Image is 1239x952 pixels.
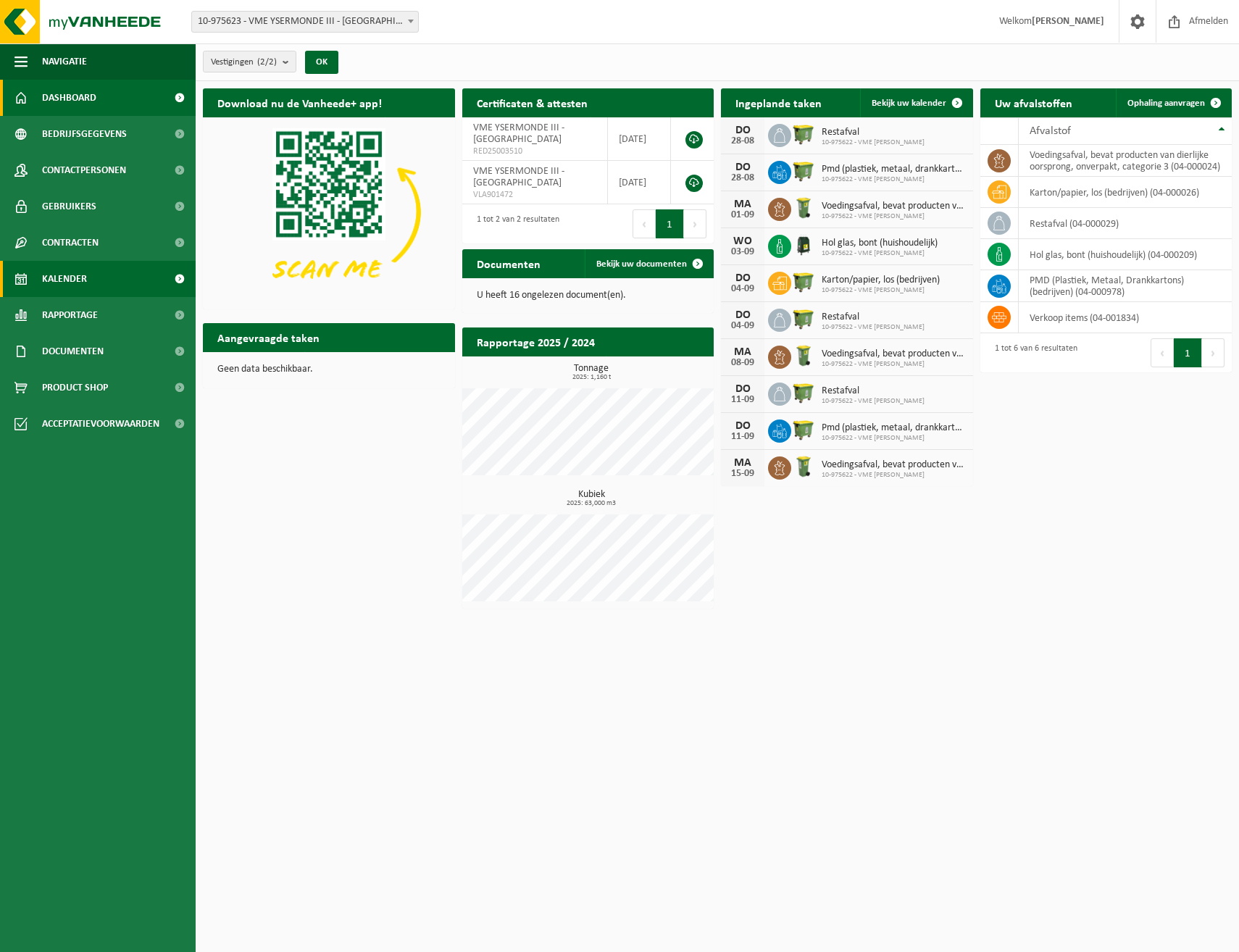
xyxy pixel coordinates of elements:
a: Bekijk rapportage [606,356,712,385]
h2: Download nu de Vanheede+ app! [203,88,396,117]
div: 04-09 [728,321,757,331]
img: WB-1100-HPE-GN-50 [791,306,816,331]
a: Bekijk uw kalender [860,88,972,117]
div: DO [728,309,757,321]
span: Bedrijfsgegevens [42,116,127,152]
span: 10-975622 - VME [PERSON_NAME] [822,249,938,258]
span: Navigatie [42,43,87,80]
h2: Aangevraagde taken [203,323,334,351]
div: 11-09 [728,395,757,405]
span: 10-975622 - VME [PERSON_NAME] [822,175,966,184]
span: Kalender [42,261,87,297]
span: Contracten [42,225,99,261]
span: Product Shop [42,369,108,406]
button: Previous [633,209,656,238]
span: Voedingsafval, bevat producten van dierlijke oorsprong, onverpakt, categorie 3 [822,459,966,471]
span: 10-975622 - VME [PERSON_NAME] [822,397,925,406]
span: VLA901472 [473,189,597,201]
span: Contactpersonen [42,152,126,188]
span: Bekijk uw documenten [596,259,687,269]
span: Karton/papier, los (bedrijven) [822,275,940,286]
div: DO [728,420,757,432]
div: 03-09 [728,247,757,257]
p: Geen data beschikbaar. [217,364,441,375]
h3: Kubiek [470,490,714,507]
span: 10-975623 - VME YSERMONDE III - NIEUWPOORT [192,12,418,32]
div: 11-09 [728,432,757,442]
td: PMD (Plastiek, Metaal, Drankkartons) (bedrijven) (04-000978) [1019,270,1232,302]
div: MA [728,346,757,358]
span: 10-975622 - VME [PERSON_NAME] [822,360,966,369]
a: Bekijk uw documenten [585,249,712,278]
span: Bekijk uw kalender [872,99,946,108]
h2: Uw afvalstoffen [980,88,1087,117]
img: WB-0140-HPE-GN-50 [791,196,816,220]
button: Vestigingen(2/2) [203,51,296,72]
span: 10-975622 - VME [PERSON_NAME] [822,138,925,147]
img: WB-1100-HPE-GN-50 [791,417,816,442]
h2: Documenten [462,249,555,277]
div: 01-09 [728,210,757,220]
div: DO [728,383,757,395]
button: Previous [1151,338,1174,367]
div: 1 tot 2 van 2 resultaten [470,208,559,240]
span: Dashboard [42,80,96,116]
span: Restafval [822,127,925,138]
td: [DATE] [608,161,671,204]
span: VME YSERMONDE III - [GEOGRAPHIC_DATA] [473,122,564,145]
button: Next [1202,338,1225,367]
div: 1 tot 6 van 6 resultaten [988,337,1077,369]
span: 10-975623 - VME YSERMONDE III - NIEUWPOORT [191,11,419,33]
td: verkoop items (04-001834) [1019,302,1232,333]
strong: [PERSON_NAME] [1032,16,1104,27]
td: hol glas, bont (huishoudelijk) (04-000209) [1019,239,1232,270]
h2: Certificaten & attesten [462,88,602,117]
img: WB-1100-HPE-GN-50 [791,122,816,146]
img: WB-1100-HPE-GN-50 [791,270,816,294]
span: 10-975622 - VME [PERSON_NAME] [822,286,940,295]
img: Download de VHEPlus App [203,117,455,306]
div: 08-09 [728,358,757,368]
div: MA [728,457,757,469]
span: Ophaling aanvragen [1127,99,1205,108]
button: 1 [1174,338,1202,367]
div: WO [728,235,757,247]
p: U heeft 16 ongelezen document(en). [477,291,700,301]
td: voedingsafval, bevat producten van dierlijke oorsprong, onverpakt, categorie 3 (04-000024) [1019,145,1232,177]
span: Rapportage [42,297,98,333]
img: CR-HR-1C-1000-PES-01 [791,233,816,257]
span: Acceptatievoorwaarden [42,406,159,442]
div: DO [728,125,757,136]
span: 10-975622 - VME [PERSON_NAME] [822,471,966,480]
span: Pmd (plastiek, metaal, drankkartons) (bedrijven) [822,164,966,175]
span: Afvalstof [1030,125,1071,137]
div: 15-09 [728,469,757,479]
span: Restafval [822,312,925,323]
count: (2/2) [257,57,277,67]
div: MA [728,199,757,210]
h3: Tonnage [470,364,714,381]
h2: Rapportage 2025 / 2024 [462,327,609,356]
span: 10-975622 - VME [PERSON_NAME] [822,212,966,221]
span: Hol glas, bont (huishoudelijk) [822,238,938,249]
button: Next [684,209,706,238]
span: Pmd (plastiek, metaal, drankkartons) (bedrijven) [822,422,966,434]
a: Ophaling aanvragen [1116,88,1230,117]
span: Documenten [42,333,104,369]
div: 04-09 [728,284,757,294]
div: DO [728,272,757,284]
span: Gebruikers [42,188,96,225]
img: WB-0140-HPE-GN-50 [791,454,816,479]
span: 10-975622 - VME [PERSON_NAME] [822,323,925,332]
button: 1 [656,209,684,238]
td: [DATE] [608,117,671,161]
span: 10-975622 - VME [PERSON_NAME] [822,434,966,443]
img: WB-1100-HPE-GN-50 [791,159,816,183]
button: OK [305,51,338,74]
div: 28-08 [728,136,757,146]
span: 2025: 1,160 t [470,374,714,381]
span: RED25003510 [473,146,597,157]
span: Voedingsafval, bevat producten van dierlijke oorsprong, onverpakt, categorie 3 [822,201,966,212]
td: karton/papier, los (bedrijven) (04-000026) [1019,177,1232,208]
div: 28-08 [728,173,757,183]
